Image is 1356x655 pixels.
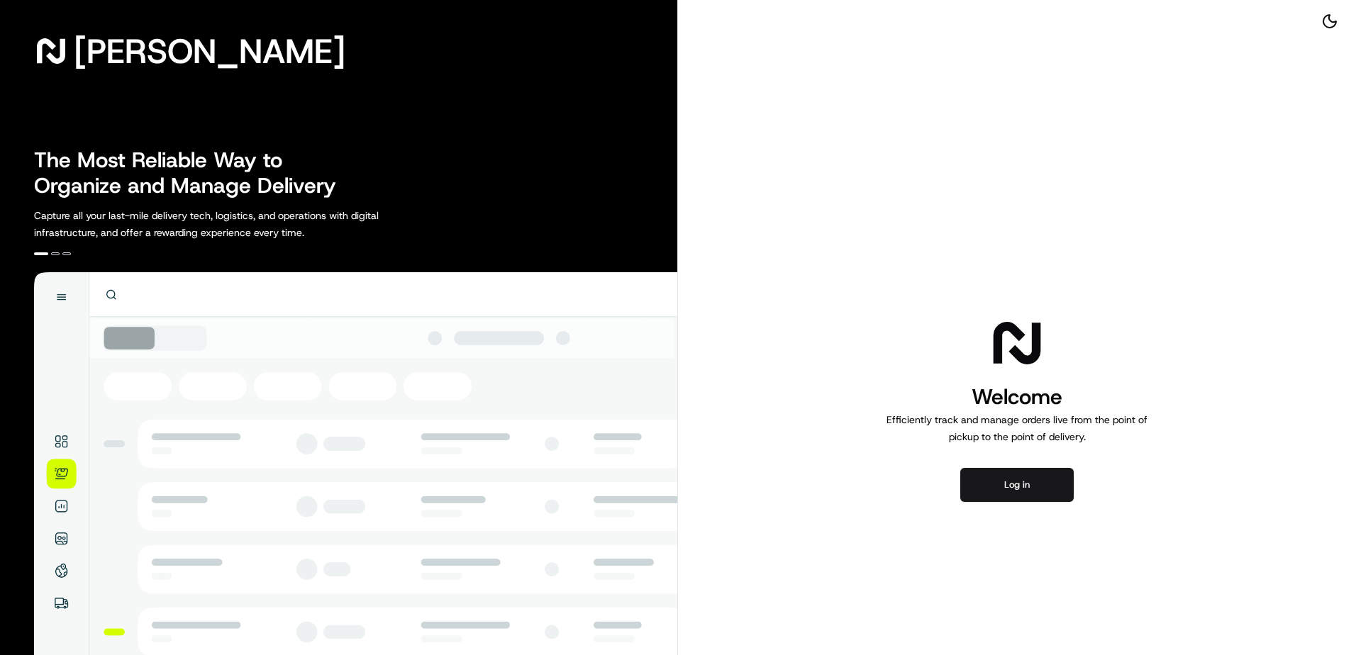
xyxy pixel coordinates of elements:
h1: Welcome [881,383,1153,411]
p: Capture all your last-mile delivery tech, logistics, and operations with digital infrastructure, ... [34,207,443,241]
p: Efficiently track and manage orders live from the point of pickup to the point of delivery. [881,411,1153,445]
h2: The Most Reliable Way to Organize and Manage Delivery [34,147,352,198]
button: Log in [960,468,1074,502]
span: [PERSON_NAME] [74,37,345,65]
